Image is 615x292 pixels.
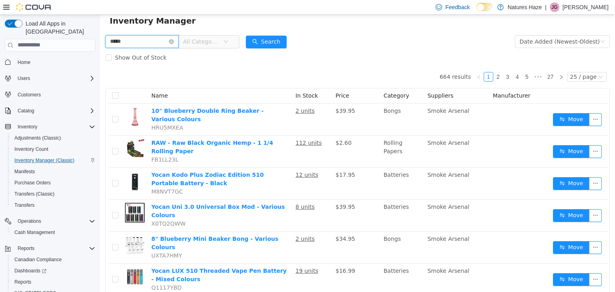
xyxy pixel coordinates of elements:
span: Adjustments (Classic) [11,133,95,143]
span: Users [18,75,30,82]
button: Catalog [14,106,37,116]
a: Home [14,58,34,67]
u: 12 units [195,157,218,163]
span: Q1117YBD [51,270,82,276]
p: [PERSON_NAME] [563,2,609,12]
a: Customers [14,90,44,100]
button: icon: ellipsis [489,98,502,111]
div: Date Added (Newest-Oldest) [420,21,500,33]
i: icon: down [498,60,503,65]
li: 664 results [340,57,371,67]
span: M8NVT7GC [51,174,83,180]
button: Canadian Compliance [8,254,98,265]
span: All Categories [83,23,119,31]
u: 8 units [195,189,215,195]
button: Reports [2,243,98,254]
a: Manifests [11,167,38,176]
i: icon: down [500,24,505,30]
span: Customers [14,90,95,100]
a: Dashboards [8,265,98,276]
a: Adjustments (Classic) [11,133,64,143]
span: Smoke Arsenal [328,157,369,163]
a: Reports [11,277,34,287]
a: 5 [422,58,431,66]
button: Operations [14,216,44,226]
button: Users [14,74,33,83]
span: Inventory Manager (Classic) [14,157,74,164]
a: Yocan Uni 3.0 Universal Box Mod - Various Colours [51,189,185,204]
span: Smoke Arsenal [328,189,369,195]
li: Next 5 Pages [432,57,444,67]
span: Cash Management [14,229,55,236]
a: 27 [445,58,456,66]
img: Yocan Kodo Plus Zodiac Edition 510 Portable Battery - Black hero shot [25,156,45,176]
td: Bongs [280,89,324,121]
span: ••• [432,57,444,67]
span: Category [283,78,309,84]
span: Catalog [18,108,34,114]
span: $39.95 [235,93,255,99]
button: Catalog [2,105,98,116]
i: icon: close-circle [69,24,74,29]
button: Home [2,56,98,68]
img: 8" Blueberry Mini Beaker Bong - Various Colours hero shot [25,220,45,240]
span: Reports [11,277,95,287]
button: Inventory Count [8,144,98,155]
button: icon: swapMove [453,98,490,111]
input: Dark Mode [476,3,493,11]
i: icon: right [459,60,464,65]
button: Inventory [14,122,40,132]
span: Reports [14,244,95,253]
button: Reports [14,244,38,253]
span: Manifests [11,167,95,176]
a: Inventory Count [11,144,52,154]
button: Customers [2,89,98,100]
button: icon: swapMove [453,226,490,239]
span: Users [14,74,95,83]
a: Transfers (Classic) [11,189,58,199]
button: icon: swapMove [453,162,490,175]
button: icon: ellipsis [489,258,502,271]
button: icon: swapMove [453,194,490,207]
button: Purchase Orders [8,177,98,188]
span: HRU5MXEA [51,110,83,116]
a: 3 [403,58,412,66]
span: Manufacturer [393,78,430,84]
span: Operations [18,218,41,224]
span: Inventory [18,124,37,130]
button: icon: searchSearch [146,21,187,34]
a: Dashboards [11,266,50,276]
span: Inventory Count [14,146,48,152]
span: X0TQ2QWW [51,206,86,212]
a: 8" Blueberry Mini Beaker Bong - Various Colours [51,221,178,236]
button: icon: swapMove [453,258,490,271]
span: $34.95 [235,221,255,227]
span: Manifests [14,168,35,175]
a: 4 [413,58,422,66]
span: Transfers [11,200,95,210]
span: Inventory Count [11,144,95,154]
a: Cash Management [11,228,58,237]
div: Janet Gilliver [550,2,559,12]
span: UXTA7HMY [51,238,82,244]
img: Yocan Uni 3.0 Universal Box Mod - Various Colours hero shot [25,188,45,208]
span: Feedback [445,3,470,11]
span: Transfers [14,202,34,208]
img: RAW - Raw Black Organic Hemp - 1 1/4 Rolling Paper hero shot [25,124,45,144]
img: Yocan LUX 510 Threaded Vape Pen Battery - Mixed Colours hero shot [25,252,45,272]
i: icon: down [123,24,128,30]
span: Inventory [14,122,95,132]
button: icon: swapMove [453,130,490,143]
td: Bongs [280,217,324,249]
p: | [545,2,547,12]
li: 4 [412,57,422,67]
span: Show Out of Stock [12,40,70,46]
span: Transfers (Classic) [14,191,54,197]
button: Reports [8,276,98,288]
span: Operations [14,216,95,226]
span: Catalog [14,106,95,116]
li: 2 [393,57,403,67]
span: Dashboards [11,266,95,276]
li: 3 [403,57,412,67]
span: FB1LL23L [51,142,78,148]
